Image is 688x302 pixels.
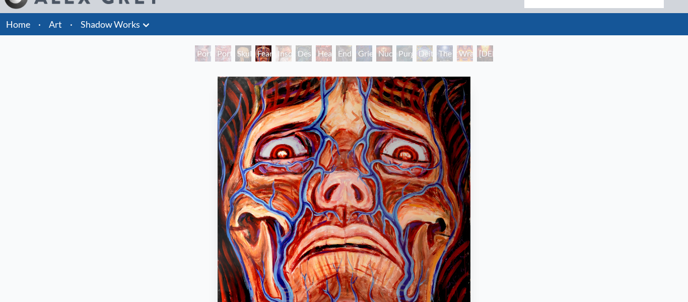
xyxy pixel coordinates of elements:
div: Grieving [356,45,372,62]
div: The Soul Finds It's Way [437,45,453,62]
a: Home [6,19,30,30]
div: Deities & Demons Drinking from the Milky Pool [417,45,433,62]
div: Despair [296,45,312,62]
div: Skull Fetus [235,45,251,62]
div: Endarkenment [336,45,352,62]
div: Headache [316,45,332,62]
a: Shadow Works [81,17,140,31]
li: · [66,13,77,35]
li: · [34,13,45,35]
div: Insomnia [276,45,292,62]
div: Fear [255,45,271,62]
div: Portrait of an Artist 1 [215,45,231,62]
div: Portrait of an Artist 2 [195,45,211,62]
div: Purging [396,45,412,62]
a: Art [49,17,62,31]
div: Nuclear Crucifixion [376,45,392,62]
div: [DEMOGRAPHIC_DATA] & the Two Thieves [477,45,493,62]
div: Wrathful Deity [457,45,473,62]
